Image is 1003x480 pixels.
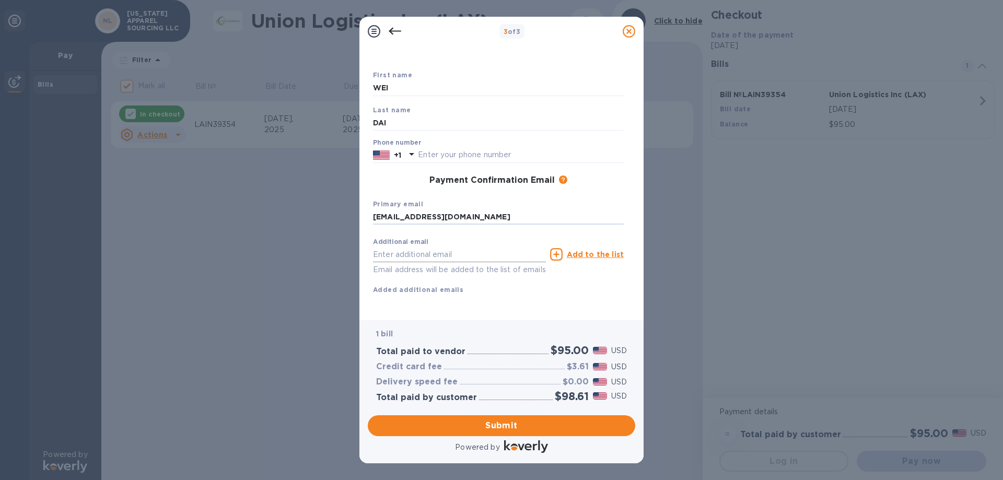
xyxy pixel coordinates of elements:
h2: $95.00 [551,344,589,357]
p: USD [611,377,627,388]
input: Enter your last name [373,115,624,131]
h3: Total paid by customer [376,393,477,403]
img: Logo [504,440,548,453]
u: Add to the list [567,250,624,259]
p: USD [611,345,627,356]
img: USD [593,378,607,385]
img: USD [593,363,607,370]
p: USD [611,361,627,372]
p: USD [611,391,627,402]
h3: Payment Confirmation Email [429,175,555,185]
b: 1 bill [376,330,393,338]
label: Phone number [373,140,421,146]
label: Additional email [373,239,428,245]
h3: Delivery speed fee [376,377,458,387]
input: Enter your phone number [418,147,624,163]
h3: $3.61 [567,362,589,372]
b: Primary email [373,200,423,208]
img: USD [593,347,607,354]
b: First name [373,71,412,79]
h3: $0.00 [563,377,589,387]
input: Enter your first name [373,80,624,96]
h3: Total paid to vendor [376,347,465,357]
h2: $98.61 [555,390,589,403]
h3: Credit card fee [376,362,442,372]
p: Powered by [455,442,499,453]
input: Enter your primary name [373,209,624,225]
img: US [373,149,390,161]
p: Email address will be added to the list of emails [373,264,546,276]
p: +1 [394,150,401,160]
b: of 3 [504,28,521,36]
span: Submit [376,419,627,432]
b: Added additional emails [373,286,463,294]
b: Last name [373,106,411,114]
span: 3 [504,28,508,36]
button: Submit [368,415,635,436]
img: USD [593,392,607,400]
input: Enter additional email [373,247,546,262]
